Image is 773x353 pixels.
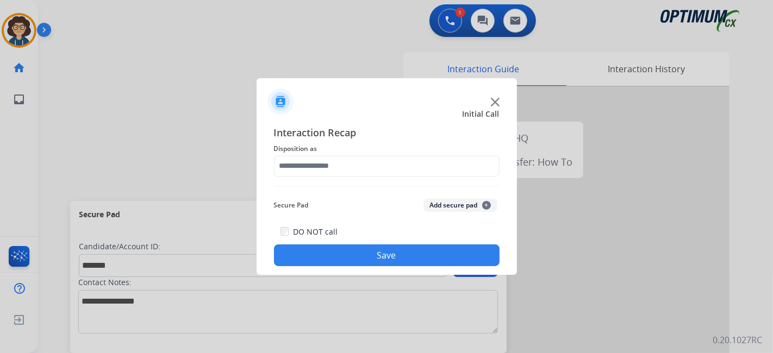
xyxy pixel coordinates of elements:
[423,199,497,212] button: Add secure pad+
[482,201,491,210] span: +
[274,244,500,266] button: Save
[267,89,294,115] img: contactIcon
[274,125,500,142] span: Interaction Recap
[713,333,762,346] p: 0.20.1027RC
[463,109,500,119] span: Initial Call
[274,199,309,212] span: Secure Pad
[274,142,500,155] span: Disposition as
[293,226,338,237] label: DO NOT call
